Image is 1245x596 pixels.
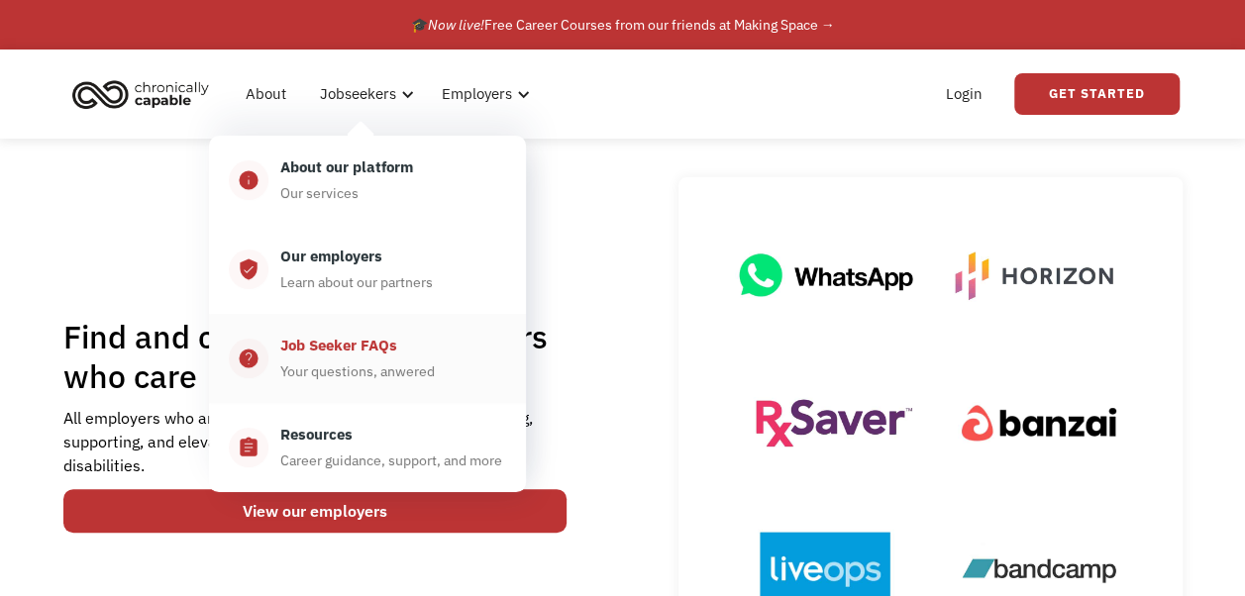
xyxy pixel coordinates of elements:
[280,155,413,179] div: About our platform
[63,317,568,396] h1: Find and connect with employers who care
[411,13,835,37] div: 🎓 Free Career Courses from our friends at Making Space →
[280,448,502,472] div: Career guidance, support, and more
[238,257,259,281] div: verified_user
[428,16,484,34] em: Now live!
[320,82,396,106] div: Jobseekers
[934,62,994,126] a: Login
[238,168,259,192] div: info
[63,406,568,477] div: All employers who are part of our network are dedicated to hiring, supporting, and elevating thos...
[238,347,259,370] div: help_center
[63,489,568,533] a: View our employers
[280,334,397,357] div: Job Seeker FAQs
[280,270,433,294] div: Learn about our partners
[209,136,526,225] a: infoAbout our platformOur services
[66,72,215,116] img: Chronically Capable logo
[308,62,420,126] div: Jobseekers
[209,225,526,314] a: verified_userOur employersLearn about our partners
[209,403,526,492] a: assignmentResourcesCareer guidance, support, and more
[442,82,512,106] div: Employers
[430,62,536,126] div: Employers
[280,245,382,268] div: Our employers
[280,359,435,383] div: Your questions, anwered
[66,72,224,116] a: home
[1014,73,1180,115] a: Get Started
[280,423,353,447] div: Resources
[238,436,259,459] div: assignment
[209,126,526,492] nav: Jobseekers
[209,314,526,403] a: help_centerJob Seeker FAQsYour questions, anwered
[280,181,359,205] div: Our services
[234,62,298,126] a: About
